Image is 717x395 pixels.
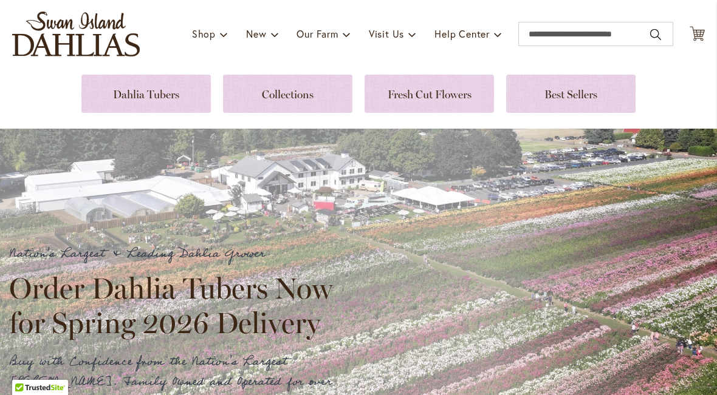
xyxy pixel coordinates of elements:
[9,271,343,339] h2: Order Dahlia Tubers Now for Spring 2026 Delivery
[434,27,490,40] span: Help Center
[192,27,216,40] span: Shop
[12,12,140,56] a: store logo
[369,27,404,40] span: Visit Us
[246,27,266,40] span: New
[9,244,343,264] p: Nation's Largest & Leading Dahlia Grower
[297,27,338,40] span: Our Farm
